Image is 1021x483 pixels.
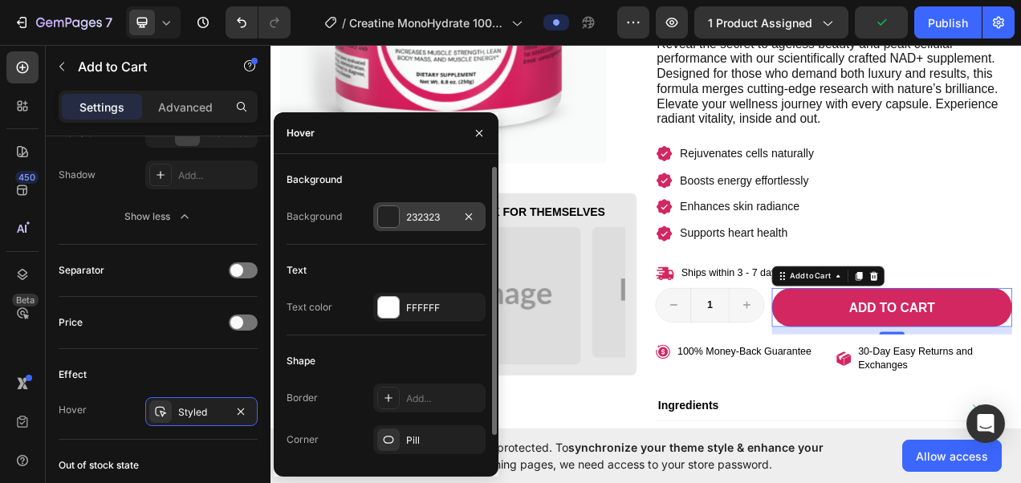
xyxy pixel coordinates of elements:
input: quantity [539,320,588,363]
p: 7 [105,13,112,32]
span: Your page is password protected. To when designing pages, we need access to your store password. [373,439,886,473]
p: Ingredients [497,461,575,480]
p: Boosts energy effortlessly [525,168,697,194]
img: 594x566 [413,241,589,409]
div: 450 [15,171,39,184]
iframe: Design area [271,39,1021,435]
span: Allow access [916,448,988,465]
div: Undo/Redo [226,6,291,39]
button: decrement [494,320,539,363]
div: FFFFFF [406,301,482,315]
div: Show less [124,209,193,225]
button: Dot [238,408,244,415]
p: 30-Day Easy Returns and Exchanges [754,393,949,427]
div: Hover [287,126,315,140]
div: 232323 [406,210,453,225]
p: Enhances skin radiance [525,202,697,228]
button: Allow access [902,440,1002,472]
button: Dot [225,408,231,415]
p: Supports heart health [525,236,697,262]
span: / [342,14,346,31]
div: Add to cart [742,334,852,355]
button: Show less [59,202,258,231]
div: Open Intercom Messenger [966,404,1005,443]
div: Text [287,263,307,278]
div: Add... [406,392,482,406]
div: Hover [59,403,87,417]
p: Settings [79,99,124,116]
span: 1 product assigned [708,14,812,31]
button: Dot [250,408,257,415]
div: Beta [12,294,39,306]
div: Text color [287,300,332,315]
div: Shadow [59,168,96,182]
div: Publish [928,14,968,31]
button: Add to cart [643,319,951,369]
button: increment [588,320,633,363]
div: Pill [406,433,482,448]
div: Separator [59,263,104,278]
div: Styled [178,405,225,420]
div: Add... [178,168,254,183]
p: Add to Cart [78,57,214,76]
img: 736x729 [30,241,206,416]
div: Background [287,172,342,187]
div: Border [287,391,318,405]
div: Corner [287,432,319,447]
div: Background [287,209,342,224]
div: Price [59,315,83,330]
div: Effect [59,367,87,382]
button: Publish [914,6,982,39]
img: 500x500 [222,241,398,417]
span: synchronize your theme style & enhance your experience [373,440,824,471]
span: Creatine MonoHydrate 100% Pure [349,14,505,31]
p: Rejuvenates cells naturally [525,134,697,160]
p: 100% Money-Back Guarantee [522,393,694,410]
div: Shape [287,354,315,368]
button: 7 [6,6,120,39]
div: Add to Cart [663,297,722,311]
button: 1 product assigned [694,6,848,39]
p: Ships within 3 - 7 days [527,292,655,309]
p: Advanced [158,99,213,116]
div: Out of stock state [59,458,139,473]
